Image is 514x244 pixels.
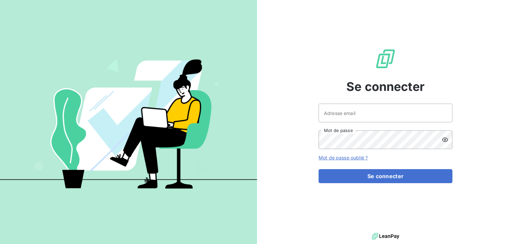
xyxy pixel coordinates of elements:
[319,155,368,160] a: Mot de passe oublié ?
[346,78,425,96] span: Se connecter
[319,169,452,183] button: Se connecter
[372,231,399,241] img: logo
[319,104,452,122] input: placeholder
[375,48,396,70] img: Logo LeanPay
